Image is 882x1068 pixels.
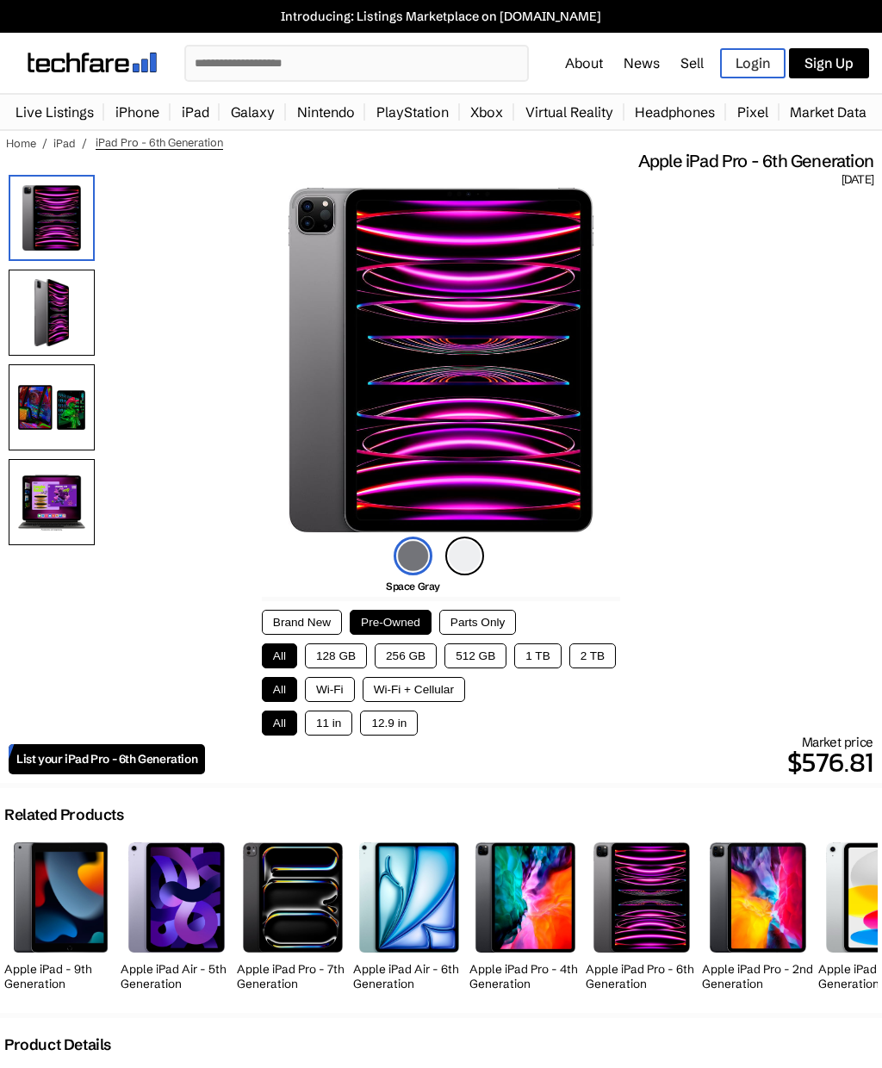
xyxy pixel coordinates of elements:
h2: Apple iPad Pro - 2nd Generation [702,962,814,991]
a: News [624,54,660,71]
h2: Product Details [4,1035,111,1054]
button: Brand New [262,610,342,635]
img: iPad Air (5th Generation) [128,842,225,952]
a: Home [6,136,36,150]
button: All [262,677,297,702]
a: Xbox [462,95,512,129]
a: iPad Pro (7th Generation) Apple iPad Pro - 7th Generation [237,833,349,996]
a: Headphones [626,95,724,129]
a: About [565,54,603,71]
a: Virtual Reality [517,95,622,129]
a: Login [720,48,786,78]
span: / [82,136,87,150]
h2: Apple iPad Air - 6th Generation [353,962,465,991]
p: $576.81 [205,742,873,783]
img: iPad Pro (6th Generation) [289,188,593,532]
button: Wi-Fi [305,677,355,702]
img: silver-icon [445,537,484,575]
button: 11 in [305,711,352,736]
div: Market price [205,734,873,783]
a: Introducing: Listings Marketplace on [DOMAIN_NAME] [9,9,873,24]
img: Screen [9,364,95,450]
a: iPad (9th Generation) Apple iPad - 9th Generation [4,833,116,996]
a: iPad Air (6th Generation) Apple iPad Air - 6th Generation [353,833,465,996]
span: / [42,136,47,150]
img: space-gray-icon [394,537,432,575]
a: iPad [173,95,218,129]
img: iPad Pro (6th Generation) [9,175,95,261]
button: 256 GB [375,643,437,668]
a: Market Data [781,95,875,129]
img: techfare logo [28,53,157,72]
img: iPad Pro (4th Generation) [475,842,575,952]
a: iPad Pro (4th Generation) Apple iPad Pro - 4th Generation [469,833,581,996]
a: iPad Pro (2nd Generation) Apple iPad Pro - 2nd Generation [702,833,814,996]
a: Pixel [729,95,777,129]
img: Side [9,270,95,356]
a: List your iPad Pro - 6th Generation [9,744,205,774]
span: [DATE] [842,172,873,188]
button: Pre-Owned [350,610,432,635]
a: PlayStation [368,95,457,129]
a: iPhone [107,95,168,129]
button: All [262,643,297,668]
a: Nintendo [289,95,363,129]
button: Wi-Fi + Cellular [363,677,465,702]
img: iPad (9th Generation) [14,842,108,952]
button: 12.9 in [360,711,418,736]
h2: Apple iPad Pro - 4th Generation [469,962,581,991]
img: Productivity [9,459,95,545]
button: 128 GB [305,643,367,668]
button: All [262,711,297,736]
h2: Apple iPad Pro - 6th Generation [586,962,698,991]
a: Sign Up [789,48,869,78]
h2: Apple iPad - 9th Generation [4,962,116,991]
button: 2 TB [569,643,616,668]
span: Apple iPad Pro - 6th Generation [638,150,873,172]
span: iPad Pro - 6th Generation [96,135,223,150]
a: iPad Pro (6th Generation) Apple iPad Pro - 6th Generation [586,833,698,996]
button: Parts Only [439,610,516,635]
button: 512 GB [444,643,506,668]
img: iPad Pro (7th Generation) [243,842,343,952]
img: iPad Air (6th Generation) [359,842,459,952]
h2: Apple iPad Air - 5th Generation [121,962,233,991]
a: iPad Air (5th Generation) Apple iPad Air - 5th Generation [121,833,233,996]
img: iPad Pro (2nd Generation) [710,842,806,952]
a: Galaxy [222,95,283,129]
button: 1 TB [514,643,561,668]
a: Live Listings [7,95,102,129]
span: Space Gray [386,580,440,593]
img: iPad Pro (6th Generation) [593,842,691,952]
h2: Related Products [4,805,124,824]
a: Sell [680,54,704,71]
span: List your iPad Pro - 6th Generation [16,752,197,767]
h2: Apple iPad Pro - 7th Generation [237,962,349,991]
a: iPad [53,136,76,150]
